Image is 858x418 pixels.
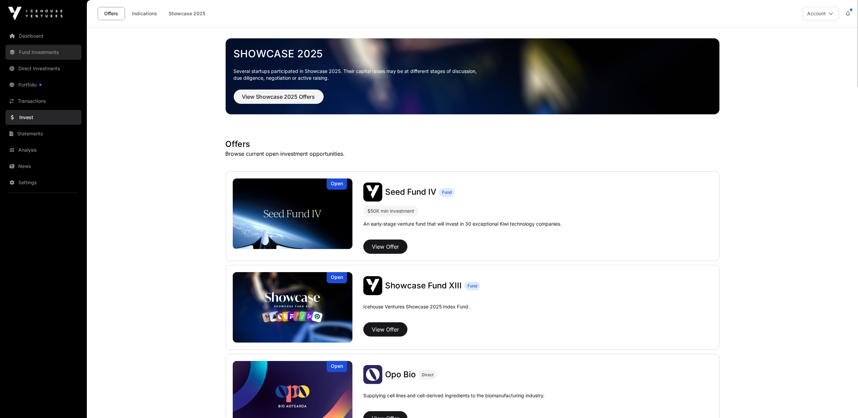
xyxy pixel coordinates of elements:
a: Showcase 2025 [164,7,210,20]
img: Showcase Fund XIII [363,276,382,295]
span: Fund [468,283,477,289]
span: Fund [442,190,452,195]
a: Offers [98,7,125,20]
iframe: Chat Widget [824,385,858,418]
button: View Offer [363,322,407,337]
h1: Offers [226,139,720,150]
button: View Offer [363,240,407,254]
p: Several startups participated in Showcase 2025. Their capital raises may be at different stages o... [234,68,711,81]
a: View Showcase 2025 Offers [234,96,324,103]
a: Indications [128,7,161,20]
a: Settings [5,175,81,190]
span: Showcase Fund XIII [385,281,462,290]
a: Fund Investments [5,45,81,60]
button: Account [803,7,839,20]
div: Open [327,272,347,283]
img: Showcase 2025 [226,38,720,114]
a: Showcase Fund XIIIOpen [233,272,353,343]
div: $50K min investment [367,207,414,215]
a: Analysis [5,142,81,157]
a: Transactions [5,94,81,109]
a: Seed Fund IVOpen [233,178,353,249]
a: Direct Investments [5,61,81,76]
button: View Showcase 2025 Offers [234,90,324,104]
a: Seed Fund IV [385,187,436,197]
a: Showcase 2025 [234,47,711,60]
div: Open [327,361,347,372]
div: $50K min investment [363,206,418,216]
p: Supplying cell lines and cell-derived ingredients to the biomanufacturing industry. [363,392,545,399]
img: Seed Fund IV [233,178,353,249]
a: Portfolio [5,77,81,92]
span: Seed Fund IV [385,187,436,197]
img: Icehouse Ventures Logo [8,7,62,20]
a: Statements [5,126,81,141]
a: Opo Bio [385,369,416,380]
img: Showcase Fund XIII [233,272,353,343]
a: Invest [5,110,81,125]
span: Opo Bio [385,369,416,379]
a: Showcase Fund XIII [385,280,462,291]
a: Dashboard [5,28,81,43]
p: Icehouse Ventures Showcase 2025 Index Fund. [363,303,470,310]
span: Direct [422,372,434,378]
p: Browse current open investment opportunities. [226,150,720,158]
img: Opo Bio [363,365,382,384]
div: Open [327,178,347,190]
a: News [5,159,81,174]
span: View Showcase 2025 Offers [242,93,315,101]
img: Seed Fund IV [363,183,382,202]
p: An early-stage venture fund that will invest in 30 exceptional Kiwi technology companies. [363,221,561,227]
